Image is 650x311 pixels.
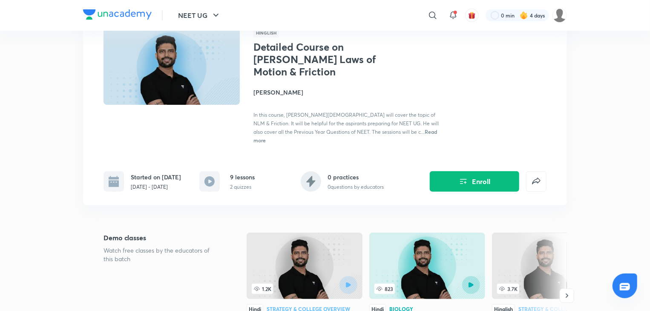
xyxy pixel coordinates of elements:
span: 3.7K [497,284,519,294]
button: NEET UG [173,7,226,24]
span: 823 [374,284,395,294]
h6: 9 lessons [230,173,255,181]
h4: [PERSON_NAME] [253,88,444,97]
img: Company Logo [83,9,152,20]
button: Enroll [430,171,519,192]
span: Hinglish [253,28,279,37]
a: Company Logo [83,9,152,22]
p: [DATE] - [DATE] [131,183,181,191]
span: In this course, [PERSON_NAME][DEMOGRAPHIC_DATA] will cover the topic of NLM & Friction. It will b... [253,112,439,135]
img: Thumbnail [102,27,241,106]
span: 1.2K [252,284,273,294]
p: 2 quizzes [230,183,255,191]
button: false [526,171,546,192]
button: avatar [465,9,479,22]
h6: 0 practices [328,173,384,181]
h1: Detailed Course on [PERSON_NAME] Laws of Motion & Friction [253,41,393,78]
img: avatar [468,12,476,19]
p: Watch free classes by the educators of this batch [104,246,219,263]
h5: Demo classes [104,233,219,243]
p: 0 questions by educators [328,183,384,191]
h6: Started on [DATE] [131,173,181,181]
img: streak [520,11,528,20]
img: Sakshi [552,8,567,23]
